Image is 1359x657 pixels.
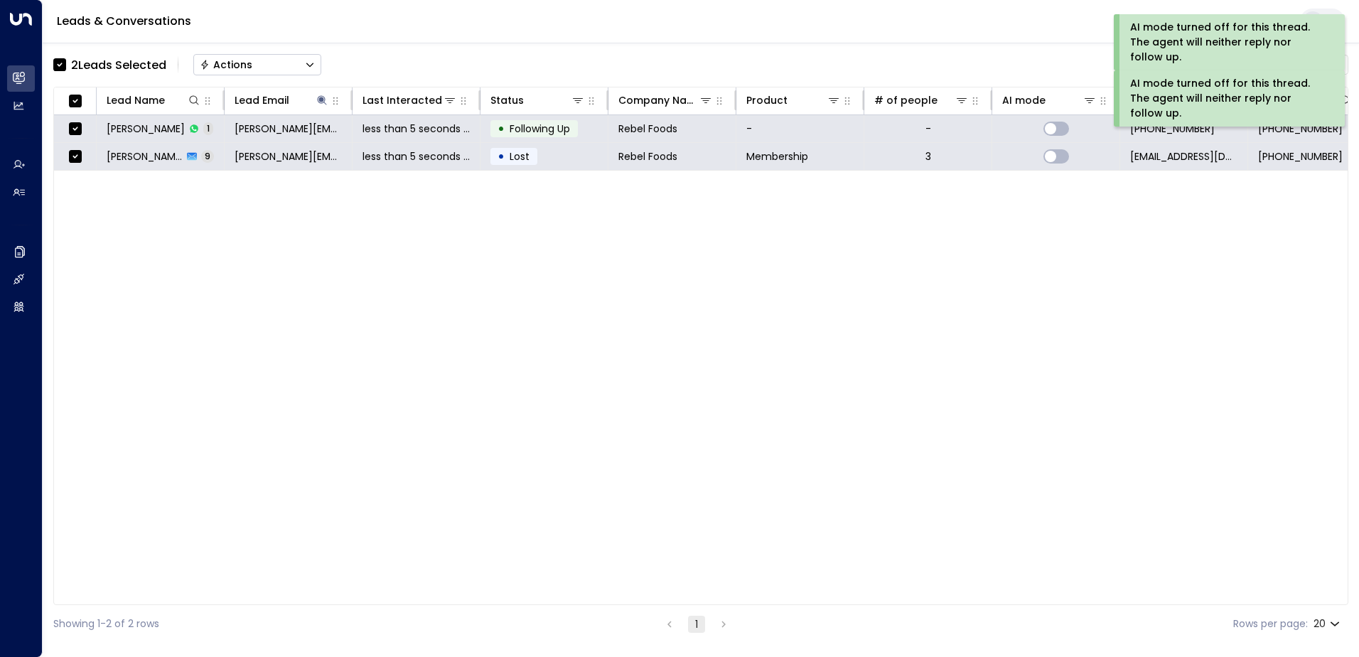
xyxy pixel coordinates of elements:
[66,92,84,110] span: Toggle select all
[736,115,864,142] td: -
[1258,149,1343,164] span: +447554579695
[1130,149,1237,164] span: sales@newflex.com
[201,150,214,162] span: 9
[688,616,705,633] button: page 1
[925,122,931,136] div: -
[874,92,938,109] div: # of people
[660,615,733,633] nav: pagination navigation
[107,122,185,136] span: Kaustubh Khare
[746,92,841,109] div: Product
[618,122,677,136] span: Rebel Foods
[1130,20,1326,65] div: AI mode turned off for this thread. The agent will neither reply nor follow up.
[1002,92,1046,109] div: AI mode
[235,92,289,109] div: Lead Email
[57,13,191,29] a: Leads & Conversations
[200,58,252,71] div: Actions
[203,122,213,134] span: 1
[510,122,570,136] span: Following Up
[1130,76,1326,121] div: AI mode turned off for this thread. The agent will neither reply nor follow up.
[1258,122,1343,136] span: +447554579695
[618,149,677,164] span: Rebel Foods
[235,92,329,109] div: Lead Email
[362,92,442,109] div: Last Interacted
[1314,614,1343,634] div: 20
[66,120,84,138] span: Toggle select row
[490,92,585,109] div: Status
[193,54,321,75] div: Button group with a nested menu
[746,149,808,164] span: Membership
[107,92,165,109] div: Lead Name
[107,149,183,164] span: Kaustubh Khare
[66,148,84,166] span: Toggle select row
[193,54,321,75] button: Actions
[618,92,713,109] div: Company Name
[510,149,530,164] span: Lost
[107,92,201,109] div: Lead Name
[874,92,969,109] div: # of people
[618,92,699,109] div: Company Name
[235,149,342,164] span: kaustubh.khare@rebelfoods.com
[490,92,524,109] div: Status
[53,616,159,631] div: Showing 1-2 of 2 rows
[746,92,788,109] div: Product
[362,92,457,109] div: Last Interacted
[1233,616,1308,631] label: Rows per page:
[362,149,470,164] span: less than 5 seconds ago
[362,122,470,136] span: less than 5 seconds ago
[1002,92,1097,109] div: AI mode
[498,117,505,141] div: •
[925,149,931,164] div: 3
[71,56,166,74] div: 2 Lead s Selected
[1130,122,1215,136] span: +447554579695
[235,122,342,136] span: kaustubh.khare@rebelfoods.com
[498,144,505,169] div: •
